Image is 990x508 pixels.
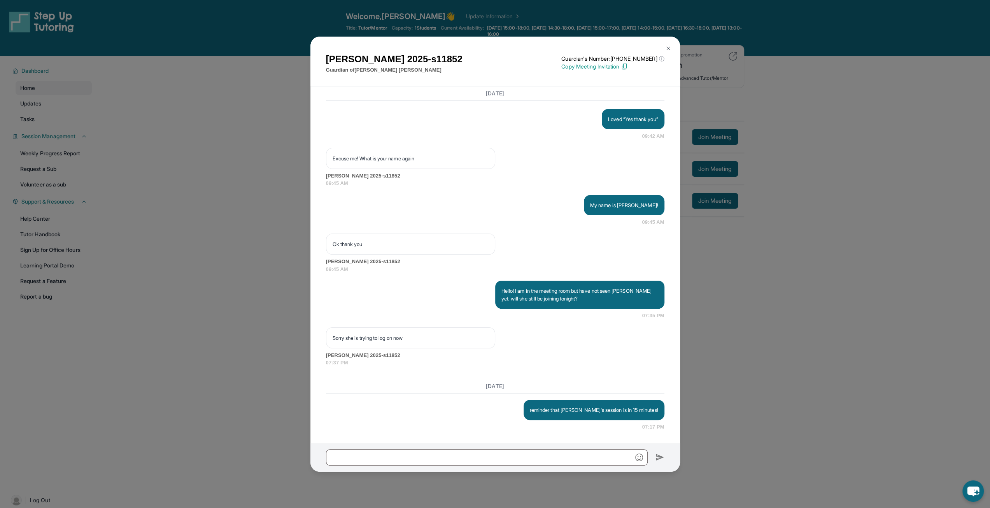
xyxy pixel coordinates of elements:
[333,240,489,248] p: Ok thank you
[642,132,664,140] span: 09:42 AM
[590,201,658,209] p: My name is [PERSON_NAME]!
[326,382,664,390] h3: [DATE]
[326,52,463,66] h1: [PERSON_NAME] 2025-s11852
[561,55,664,63] p: Guardian's Number: [PHONE_NUMBER]
[642,218,664,226] span: 09:45 AM
[326,90,664,97] h3: [DATE]
[665,45,671,51] img: Close Icon
[326,265,664,273] span: 09:45 AM
[642,312,664,320] span: 07:35 PM
[659,55,664,63] span: ⓘ
[608,115,658,123] p: Loved “Yes thank you”
[326,172,664,180] span: [PERSON_NAME] 2025-s11852
[326,179,664,187] span: 09:45 AM
[962,480,984,502] button: chat-button
[326,66,463,74] p: Guardian of [PERSON_NAME] [PERSON_NAME]
[501,287,658,302] p: Hello! I am in the meeting room but have not seen [PERSON_NAME] yet, will she still be joining to...
[621,63,628,70] img: Copy Icon
[655,453,664,462] img: Send icon
[635,454,643,461] img: Emoji
[326,359,664,367] span: 07:37 PM
[333,334,489,342] p: Sorry she is trying to log on now
[326,352,664,359] span: [PERSON_NAME] 2025-s11852
[530,406,658,414] p: reminder that [PERSON_NAME]'s session is in 15 minutes!
[561,63,664,70] p: Copy Meeting Invitation
[326,258,664,265] span: [PERSON_NAME] 2025-s11852
[642,423,664,431] span: 07:17 PM
[333,155,489,162] p: Excuse me! What is your name again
